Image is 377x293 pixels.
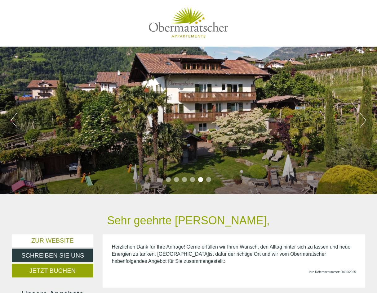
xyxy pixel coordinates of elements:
[12,234,93,247] a: Zur Website
[360,112,366,128] button: Next
[11,112,17,128] button: Previous
[107,214,270,227] h1: Sehr geehrte [PERSON_NAME],
[12,264,93,277] a: Jetzt buchen
[12,249,93,262] a: Schreiben Sie uns
[112,244,356,265] p: Obermaratscher haben
[209,251,290,257] span: ist dafür der richtige Ort und wir vom
[112,244,351,257] span: Herzlichen Dank für Ihre Anfrage! Gerne erfüllen wir Ihren Wunsch, den Alltag hinter sich zu lass...
[309,270,356,274] span: Ihre Referenznummer: R490/2025
[126,259,225,264] span: folgendes Angebot für Sie zusammengestellt:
